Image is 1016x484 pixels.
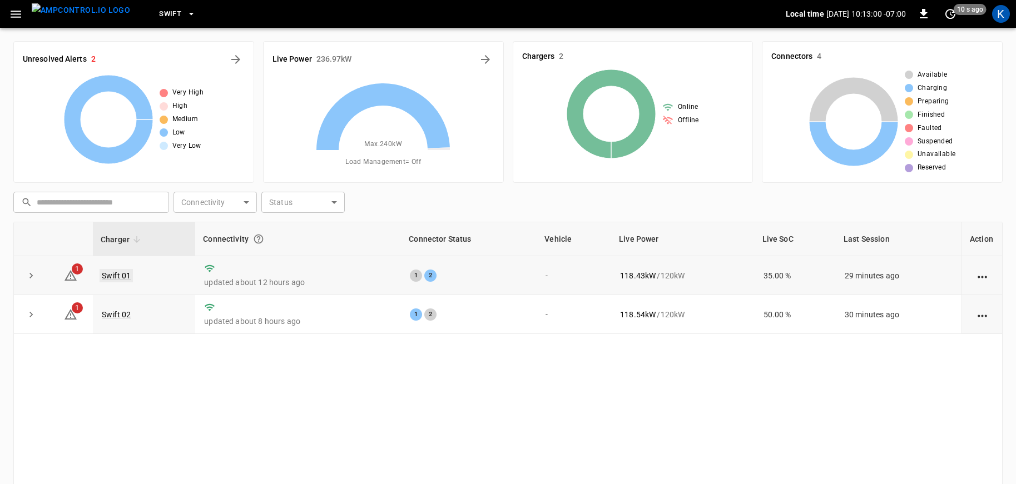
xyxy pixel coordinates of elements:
[64,270,77,279] a: 1
[755,256,836,295] td: 35.00 %
[316,53,352,66] h6: 236.97 kW
[172,127,185,138] span: Low
[424,270,437,282] div: 2
[992,5,1010,23] div: profile-icon
[620,270,656,281] p: 118.43 kW
[771,51,812,63] h6: Connectors
[102,310,131,319] a: Swift 02
[836,295,962,334] td: 30 minutes ago
[249,229,269,249] button: Connection between the charger and our software.
[537,256,611,295] td: -
[537,295,611,334] td: -
[954,4,987,15] span: 10 s ago
[918,69,948,81] span: Available
[172,141,201,152] span: Very Low
[786,8,824,19] p: Local time
[155,3,200,25] button: Swift
[410,270,422,282] div: 1
[918,123,942,134] span: Faulted
[678,115,699,126] span: Offline
[159,8,181,21] span: Swift
[410,308,422,321] div: 1
[678,102,698,113] span: Online
[23,306,39,323] button: expand row
[918,162,946,173] span: Reserved
[620,309,656,320] p: 118.54 kW
[918,109,945,121] span: Finished
[272,53,312,66] h6: Live Power
[975,309,989,320] div: action cell options
[836,222,962,256] th: Last Session
[172,114,198,125] span: Medium
[918,96,949,107] span: Preparing
[204,316,392,327] p: updated about 8 hours ago
[522,51,555,63] h6: Chargers
[424,308,437,321] div: 2
[537,222,611,256] th: Vehicle
[620,309,745,320] div: / 120 kW
[817,51,821,63] h6: 4
[918,136,953,147] span: Suspended
[101,233,144,246] span: Charger
[962,222,1002,256] th: Action
[755,295,836,334] td: 50.00 %
[204,277,392,288] p: updated about 12 hours ago
[364,139,402,150] span: Max. 240 kW
[401,222,537,256] th: Connector Status
[836,256,962,295] td: 29 minutes ago
[203,229,393,249] div: Connectivity
[32,3,130,17] img: ampcontrol.io logo
[941,5,959,23] button: set refresh interval
[23,267,39,284] button: expand row
[72,302,83,313] span: 1
[100,269,133,282] a: Swift 01
[975,270,989,281] div: action cell options
[918,149,955,160] span: Unavailable
[64,309,77,318] a: 1
[345,157,421,168] span: Load Management = Off
[620,270,745,281] div: / 120 kW
[227,51,245,68] button: All Alerts
[72,263,83,275] span: 1
[826,8,906,19] p: [DATE] 10:13:00 -07:00
[611,222,754,256] th: Live Power
[755,222,836,256] th: Live SoC
[172,101,188,112] span: High
[91,53,96,66] h6: 2
[477,51,494,68] button: Energy Overview
[918,83,947,94] span: Charging
[172,87,204,98] span: Very High
[559,51,563,63] h6: 2
[23,53,87,66] h6: Unresolved Alerts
